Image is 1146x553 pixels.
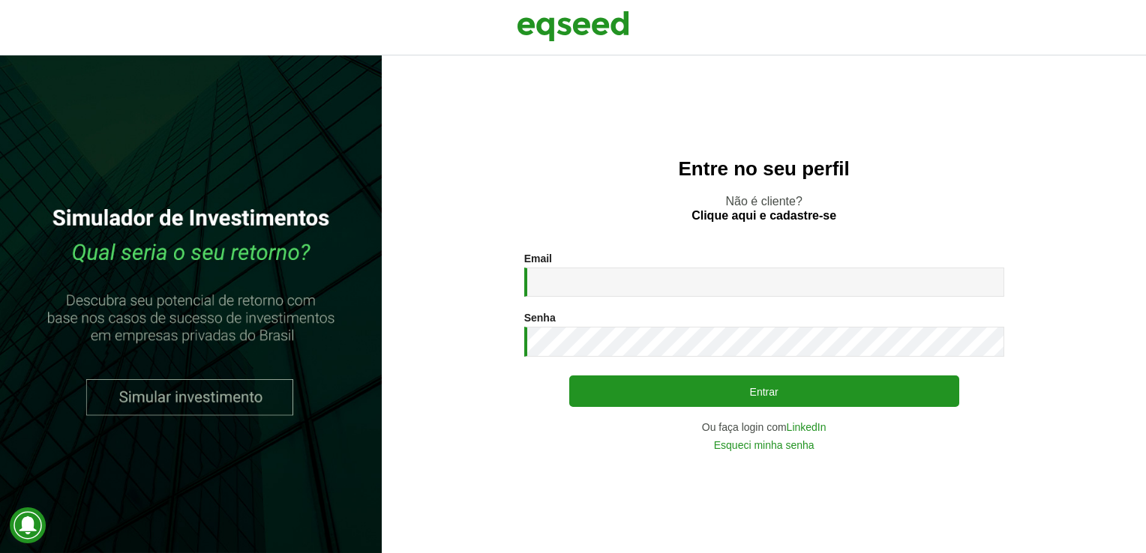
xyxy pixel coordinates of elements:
[412,194,1116,223] p: Não é cliente?
[714,440,814,450] a: Esqueci minha senha
[517,7,629,45] img: EqSeed Logo
[691,210,836,222] a: Clique aqui e cadastre-se
[412,158,1116,180] h2: Entre no seu perfil
[787,422,826,432] a: LinkedIn
[569,375,959,407] button: Entrar
[524,253,552,264] label: Email
[524,312,556,323] label: Senha
[524,422,1004,432] div: Ou faça login com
